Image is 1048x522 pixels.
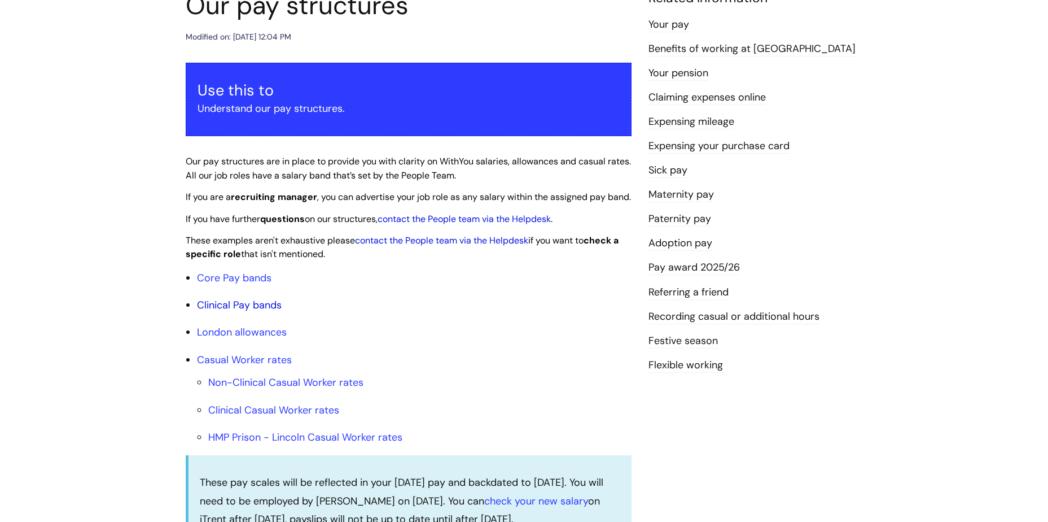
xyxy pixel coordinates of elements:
a: Sick pay [648,163,687,178]
a: Expensing mileage [648,115,734,129]
a: Pay award 2025/26 [648,260,740,275]
a: Referring a friend [648,285,729,300]
span: If you have further on our structures, . [186,213,552,225]
a: London allowances [197,325,287,339]
a: HMP Prison - Lincoln Casual Worker rates [208,430,402,444]
span: Our pay structures are in place to provide you with clarity on WithYou salaries, allowances and c... [186,155,631,181]
a: Benefits of working at [GEOGRAPHIC_DATA] [648,42,856,56]
a: Clinical Pay bands [197,298,282,312]
p: Understand our pay structures. [198,99,620,118]
a: Expensing your purchase card [648,139,790,154]
a: Flexible working [648,358,723,373]
h3: Use this to [198,81,620,99]
a: Adoption pay [648,236,712,251]
a: Maternity pay [648,188,714,202]
a: Claiming expenses online [648,90,766,105]
div: Modified on: [DATE] 12:04 PM [186,30,291,44]
strong: questions [260,213,305,225]
a: contact the People team via the Helpdesk [355,234,528,246]
span: If you are a , you can advertise your job role as any salary within the assigned pay band. [186,191,631,203]
a: Paternity pay [648,212,711,227]
a: Your pension [648,66,708,81]
a: Core Pay bands [197,271,271,285]
a: check your new salary [484,494,588,508]
a: Recording casual or additional hours [648,310,819,324]
strong: recruiting manager [231,191,317,203]
a: contact the People team via the Helpdesk [378,213,551,225]
span: These examples aren't exhaustive please if you want to that isn't mentioned. [186,234,619,260]
a: Your pay [648,18,689,32]
a: Festive season [648,334,718,349]
a: Casual Worker rates [197,353,292,367]
a: Clinical Casual Worker rates [208,403,339,417]
a: Non-Clinical Casual Worker rates [208,376,363,389]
